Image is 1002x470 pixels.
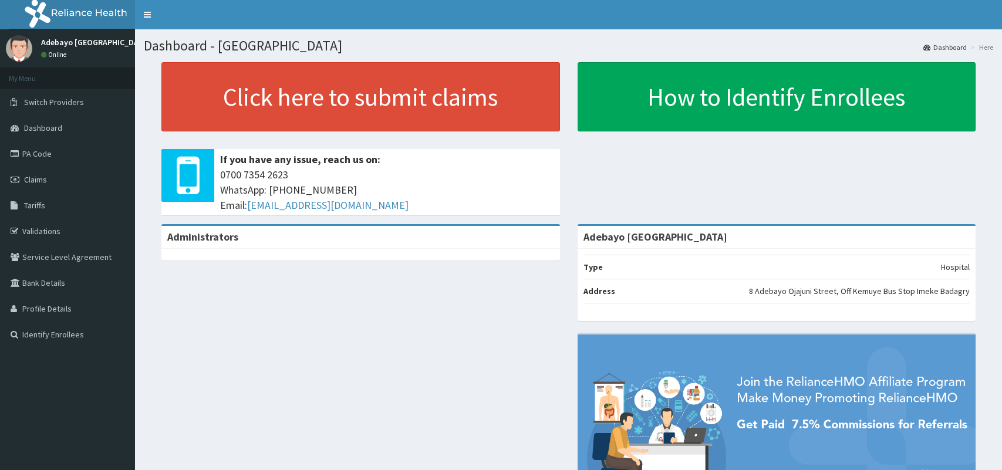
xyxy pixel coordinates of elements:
[968,42,993,52] li: Here
[749,285,970,297] p: 8 Adebayo Ojajuni Street, Off Kemuye Bus Stop Imeke Badagry
[247,198,409,212] a: [EMAIL_ADDRESS][DOMAIN_NAME]
[41,50,69,59] a: Online
[167,230,238,244] b: Administrators
[24,174,47,185] span: Claims
[583,262,603,272] b: Type
[24,200,45,211] span: Tariffs
[6,35,32,62] img: User Image
[41,38,150,46] p: Adebayo [GEOGRAPHIC_DATA]
[24,123,62,133] span: Dashboard
[941,261,970,273] p: Hospital
[161,62,560,131] a: Click here to submit claims
[144,38,993,53] h1: Dashboard - [GEOGRAPHIC_DATA]
[583,286,615,296] b: Address
[578,62,976,131] a: How to Identify Enrollees
[220,167,554,212] span: 0700 7354 2623 WhatsApp: [PHONE_NUMBER] Email:
[220,153,380,166] b: If you have any issue, reach us on:
[923,42,967,52] a: Dashboard
[583,230,727,244] strong: Adebayo [GEOGRAPHIC_DATA]
[24,97,84,107] span: Switch Providers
